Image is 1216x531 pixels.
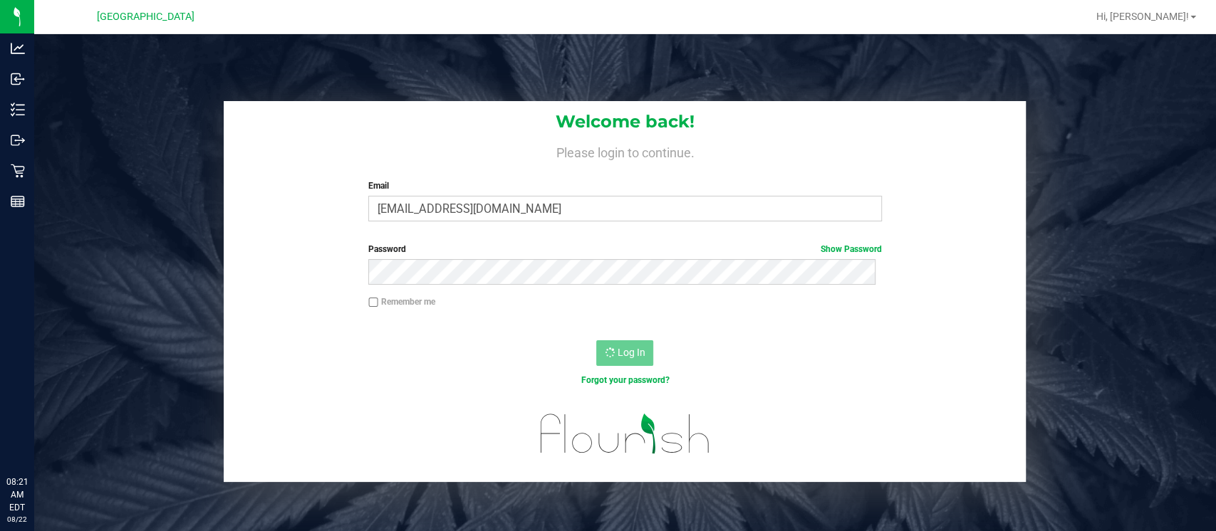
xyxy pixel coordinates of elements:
inline-svg: Reports [11,194,25,209]
inline-svg: Inbound [11,72,25,86]
p: 08:21 AM EDT [6,475,28,514]
label: Remember me [368,295,435,308]
input: Remember me [368,298,378,307]
h1: Welcome back! [224,112,1026,131]
h4: Please login to continue. [224,142,1026,159]
span: Password [368,244,406,254]
button: Log In [596,340,653,366]
span: [GEOGRAPHIC_DATA] [97,11,194,23]
img: flourish_logo.svg [525,401,725,466]
label: Email [368,179,882,192]
inline-svg: Inventory [11,102,25,117]
span: Log In [617,347,645,358]
inline-svg: Outbound [11,133,25,147]
a: Forgot your password? [581,375,669,385]
inline-svg: Retail [11,164,25,178]
a: Show Password [821,244,882,254]
span: Hi, [PERSON_NAME]! [1096,11,1189,22]
p: 08/22 [6,514,28,525]
inline-svg: Analytics [11,41,25,56]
